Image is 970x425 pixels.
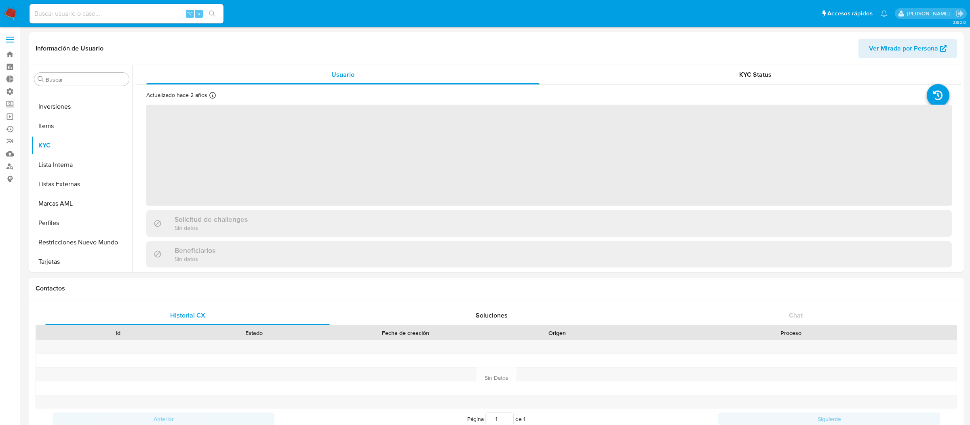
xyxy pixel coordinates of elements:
button: Listas Externas [31,175,132,194]
button: search-icon [204,8,220,19]
p: Actualizado hace 2 años [146,91,207,99]
div: Estado [192,329,316,337]
button: Tarjetas [31,252,132,271]
span: Chat [789,311,803,320]
div: Solicitud de challengesSin datos [146,210,952,236]
span: 1 [523,415,525,423]
h3: Solicitud de challenges [175,215,248,224]
button: Ver Mirada por Persona [858,39,957,58]
span: ‌ [146,105,952,206]
span: Ver Mirada por Persona [869,39,938,58]
div: Id [56,329,180,337]
p: eric.malcangi@mercadolibre.com [907,10,953,17]
button: Items [31,116,132,136]
button: Marcas AML [31,194,132,213]
input: Buscar [46,76,126,83]
h1: Contactos [36,284,957,292]
button: Perfiles [31,213,132,233]
button: Restricciones Nuevo Mundo [31,233,132,252]
p: Sin datos [175,255,215,263]
a: Notificaciones [881,10,888,17]
input: Buscar usuario o caso... [30,8,224,19]
span: ⌥ [187,10,193,17]
h3: Beneficiarios [175,246,215,255]
div: Proceso [630,329,951,337]
span: Usuario [331,70,354,79]
div: Fecha de creación [328,329,483,337]
a: Salir [955,9,964,18]
div: Origen [495,329,619,337]
div: BeneficiariosSin datos [146,241,952,267]
button: Buscar [38,76,44,82]
span: KYC Status [739,70,772,79]
button: KYC [31,136,132,155]
span: Accesos rápidos [827,9,873,18]
h1: Información de Usuario [36,44,103,53]
p: Sin datos [175,224,248,231]
span: Soluciones [476,311,508,320]
button: Inversiones [31,97,132,116]
span: s [198,10,200,17]
button: Lista Interna [31,155,132,175]
span: Historial CX [170,311,205,320]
